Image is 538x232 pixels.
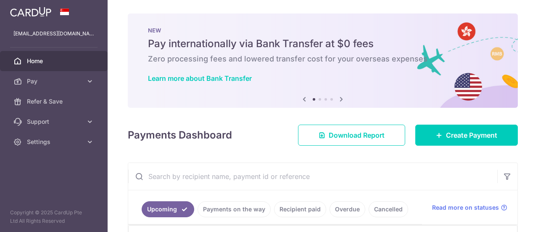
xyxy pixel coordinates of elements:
[446,130,497,140] span: Create Payment
[298,125,405,146] a: Download Report
[13,29,94,38] p: [EMAIL_ADDRESS][DOMAIN_NAME]
[27,77,82,85] span: Pay
[148,37,498,51] h5: Pay internationally via Bank Transfer at $0 fees
[142,201,194,217] a: Upcoming
[10,7,51,17] img: CardUp
[148,74,252,83] a: Learn more about Bank Transfer
[128,13,518,108] img: Bank transfer banner
[432,203,507,212] a: Read more on statuses
[128,128,232,143] h4: Payments Dashboard
[27,117,82,126] span: Support
[484,207,530,228] iframe: Opens a widget where you can find more information
[329,130,385,140] span: Download Report
[128,163,497,190] input: Search by recipient name, payment id or reference
[432,203,499,212] span: Read more on statuses
[27,97,82,106] span: Refer & Save
[369,201,408,217] a: Cancelled
[198,201,271,217] a: Payments on the way
[27,57,82,65] span: Home
[148,54,498,64] h6: Zero processing fees and lowered transfer cost for your overseas expenses
[330,201,365,217] a: Overdue
[415,125,518,146] a: Create Payment
[148,27,498,34] p: NEW
[274,201,326,217] a: Recipient paid
[27,138,82,146] span: Settings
